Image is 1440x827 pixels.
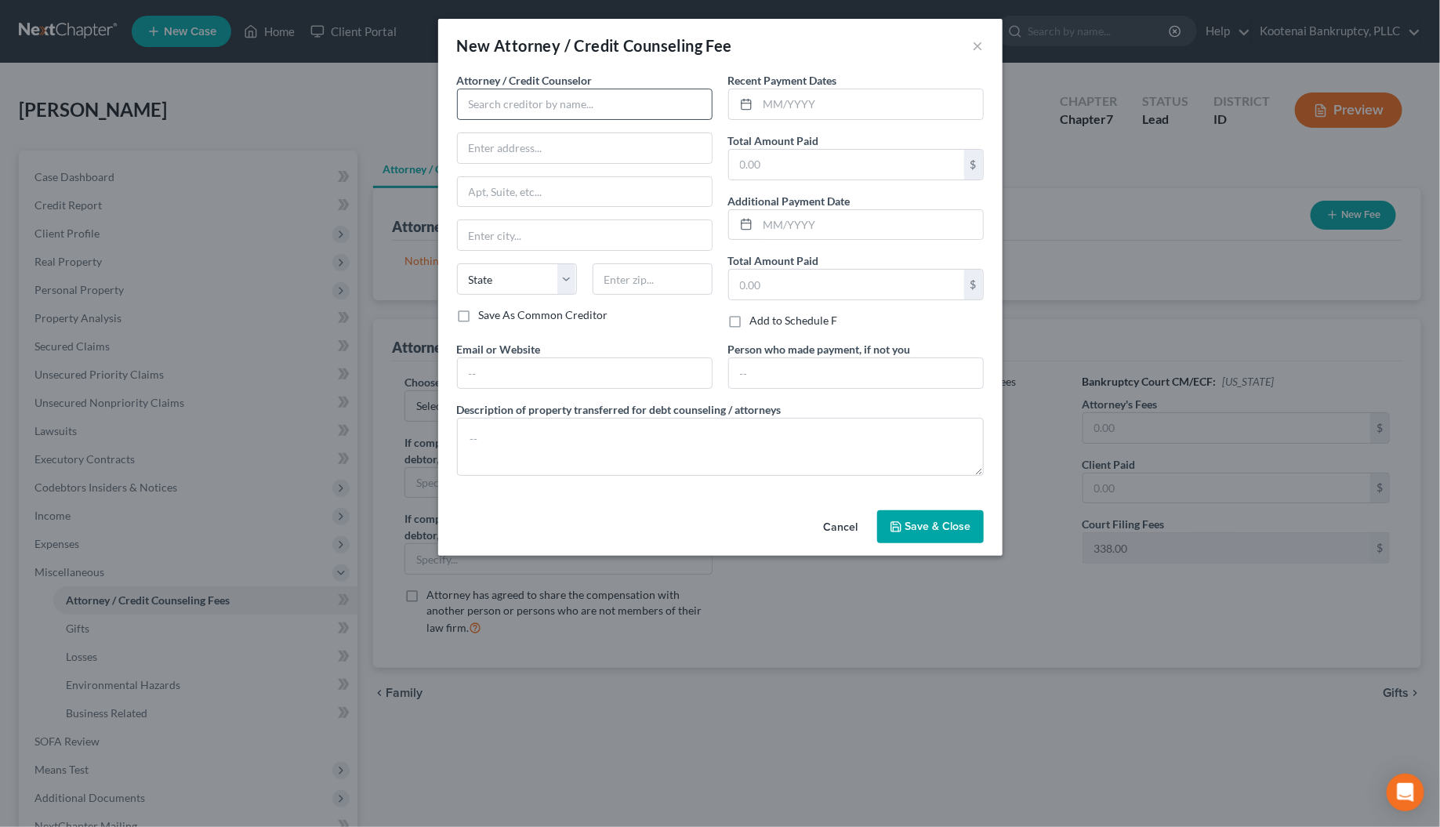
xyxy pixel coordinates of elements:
input: -- [458,358,712,388]
div: $ [964,270,983,299]
label: Total Amount Paid [728,132,819,149]
label: Recent Payment Dates [728,72,837,89]
label: Email or Website [457,341,541,357]
span: Attorney / Credit Counselor [457,74,593,87]
input: Enter zip... [593,263,713,295]
label: Description of property transferred for debt counseling / attorneys [457,401,782,418]
input: MM/YYYY [758,210,983,240]
input: MM/YYYY [758,89,983,119]
div: $ [964,150,983,180]
button: Save & Close [877,510,984,543]
span: New [457,36,491,55]
span: Attorney / Credit Counseling Fee [494,36,732,55]
label: Person who made payment, if not you [728,341,911,357]
input: Apt, Suite, etc... [458,177,712,207]
span: Save & Close [905,520,971,533]
label: Add to Schedule F [750,313,838,328]
button: Cancel [811,512,871,543]
label: Total Amount Paid [728,252,819,269]
input: Enter city... [458,220,712,250]
input: Search creditor by name... [457,89,713,120]
input: 0.00 [729,270,964,299]
button: × [973,36,984,55]
input: 0.00 [729,150,964,180]
input: Enter address... [458,133,712,163]
label: Additional Payment Date [728,193,851,209]
div: Open Intercom Messenger [1387,774,1424,811]
label: Save As Common Creditor [479,307,608,323]
input: -- [729,358,983,388]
